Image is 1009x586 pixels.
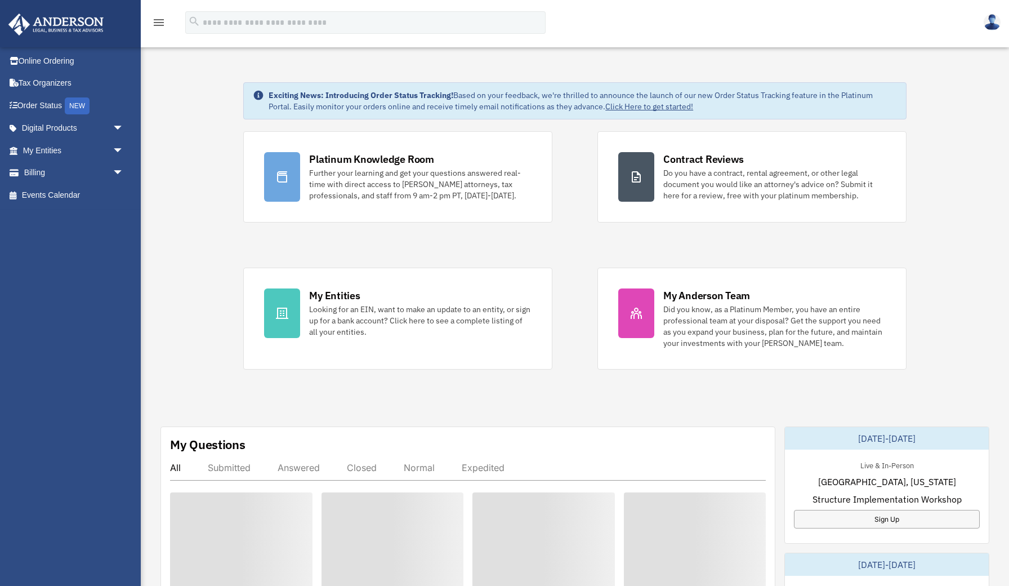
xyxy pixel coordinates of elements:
span: [GEOGRAPHIC_DATA], [US_STATE] [818,475,956,489]
img: Anderson Advisors Platinum Portal [5,14,107,35]
div: [DATE]-[DATE] [785,553,989,576]
span: arrow_drop_down [113,139,135,162]
div: Live & In-Person [851,459,923,470]
a: My Entities Looking for an EIN, want to make an update to an entity, or sign up for a bank accoun... [243,268,552,370]
span: arrow_drop_down [113,162,135,185]
div: Answered [278,462,320,473]
a: Contract Reviews Do you have a contract, rental agreement, or other legal document you would like... [597,131,907,223]
a: Online Ordering [8,50,141,72]
div: Did you know, as a Platinum Member, you have an entire professional team at your disposal? Get th... [663,304,886,349]
div: Further your learning and get your questions answered real-time with direct access to [PERSON_NAM... [309,167,532,201]
a: Billingarrow_drop_down [8,162,141,184]
a: My Entitiesarrow_drop_down [8,139,141,162]
a: Events Calendar [8,184,141,206]
div: Platinum Knowledge Room [309,152,434,166]
div: Normal [404,462,435,473]
div: My Entities [309,288,360,303]
div: Based on your feedback, we're thrilled to announce the launch of our new Order Status Tracking fe... [269,90,897,112]
i: menu [152,16,166,29]
a: My Anderson Team Did you know, as a Platinum Member, you have an entire professional team at your... [597,268,907,370]
div: My Questions [170,436,245,453]
div: Submitted [208,462,251,473]
a: Click Here to get started! [605,101,693,112]
a: menu [152,20,166,29]
div: Contract Reviews [663,152,744,166]
img: User Pic [984,14,1001,30]
span: arrow_drop_down [113,117,135,140]
a: Order StatusNEW [8,94,141,117]
a: Digital Productsarrow_drop_down [8,117,141,140]
div: My Anderson Team [663,288,750,303]
div: Expedited [462,462,504,473]
i: search [188,15,200,28]
div: Do you have a contract, rental agreement, or other legal document you would like an attorney's ad... [663,167,886,201]
div: [DATE]-[DATE] [785,427,989,450]
a: Sign Up [794,510,980,529]
strong: Exciting News: Introducing Order Status Tracking! [269,90,453,100]
div: NEW [65,97,90,114]
div: Closed [347,462,377,473]
a: Platinum Knowledge Room Further your learning and get your questions answered real-time with dire... [243,131,552,223]
div: Looking for an EIN, want to make an update to an entity, or sign up for a bank account? Click her... [309,304,532,338]
div: All [170,462,181,473]
a: Tax Organizers [8,72,141,95]
span: Structure Implementation Workshop [812,492,962,506]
